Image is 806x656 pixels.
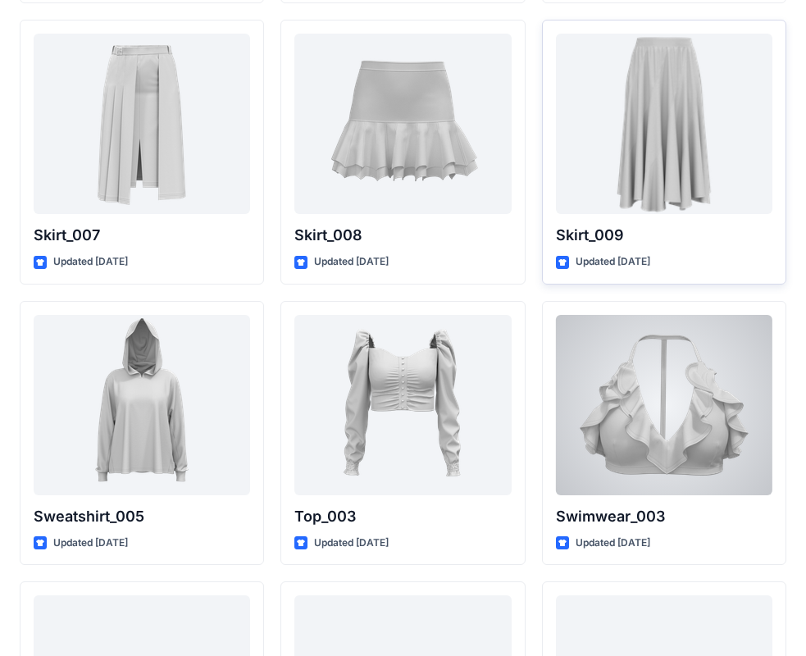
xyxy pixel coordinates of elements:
[556,34,772,214] a: Skirt_009
[294,34,511,214] a: Skirt_008
[556,505,772,528] p: Swimwear_003
[576,253,650,271] p: Updated [DATE]
[576,535,650,552] p: Updated [DATE]
[34,315,250,495] a: Sweatshirt_005
[34,505,250,528] p: Sweatshirt_005
[294,505,511,528] p: Top_003
[294,315,511,495] a: Top_003
[294,224,511,247] p: Skirt_008
[34,224,250,247] p: Skirt_007
[314,535,389,552] p: Updated [DATE]
[556,315,772,495] a: Swimwear_003
[34,34,250,214] a: Skirt_007
[53,253,128,271] p: Updated [DATE]
[53,535,128,552] p: Updated [DATE]
[556,224,772,247] p: Skirt_009
[314,253,389,271] p: Updated [DATE]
